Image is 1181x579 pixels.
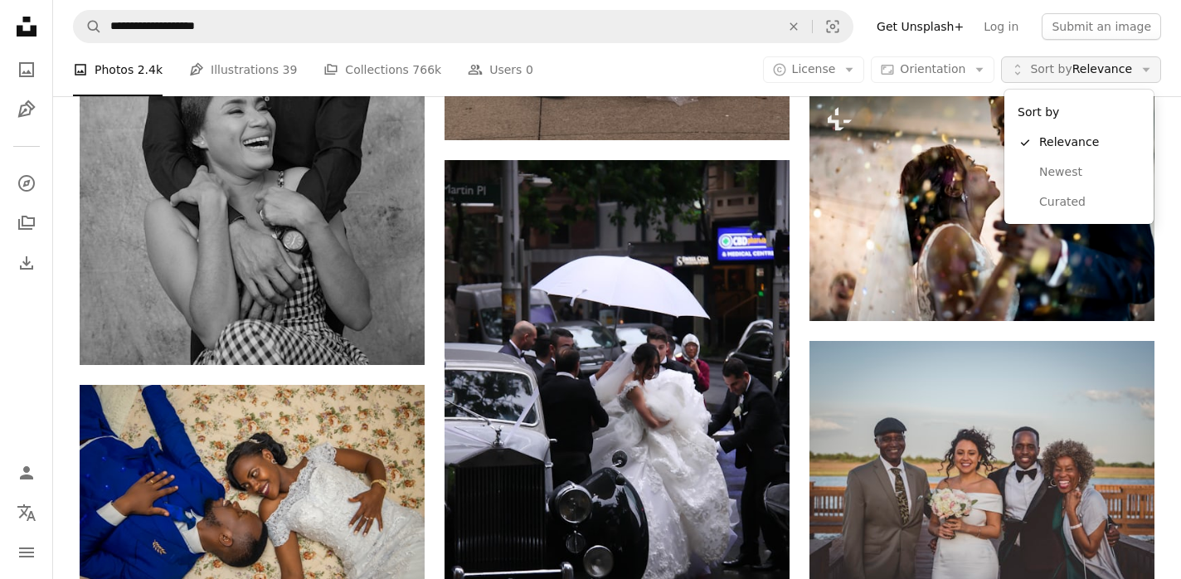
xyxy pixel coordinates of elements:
[1011,96,1147,128] div: Sort by
[1030,61,1132,78] span: Relevance
[1039,134,1140,151] span: Relevance
[1039,194,1140,211] span: Curated
[1039,164,1140,181] span: Newest
[1001,56,1161,83] button: Sort byRelevance
[1030,62,1072,75] span: Sort by
[1004,90,1154,224] div: Sort byRelevance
